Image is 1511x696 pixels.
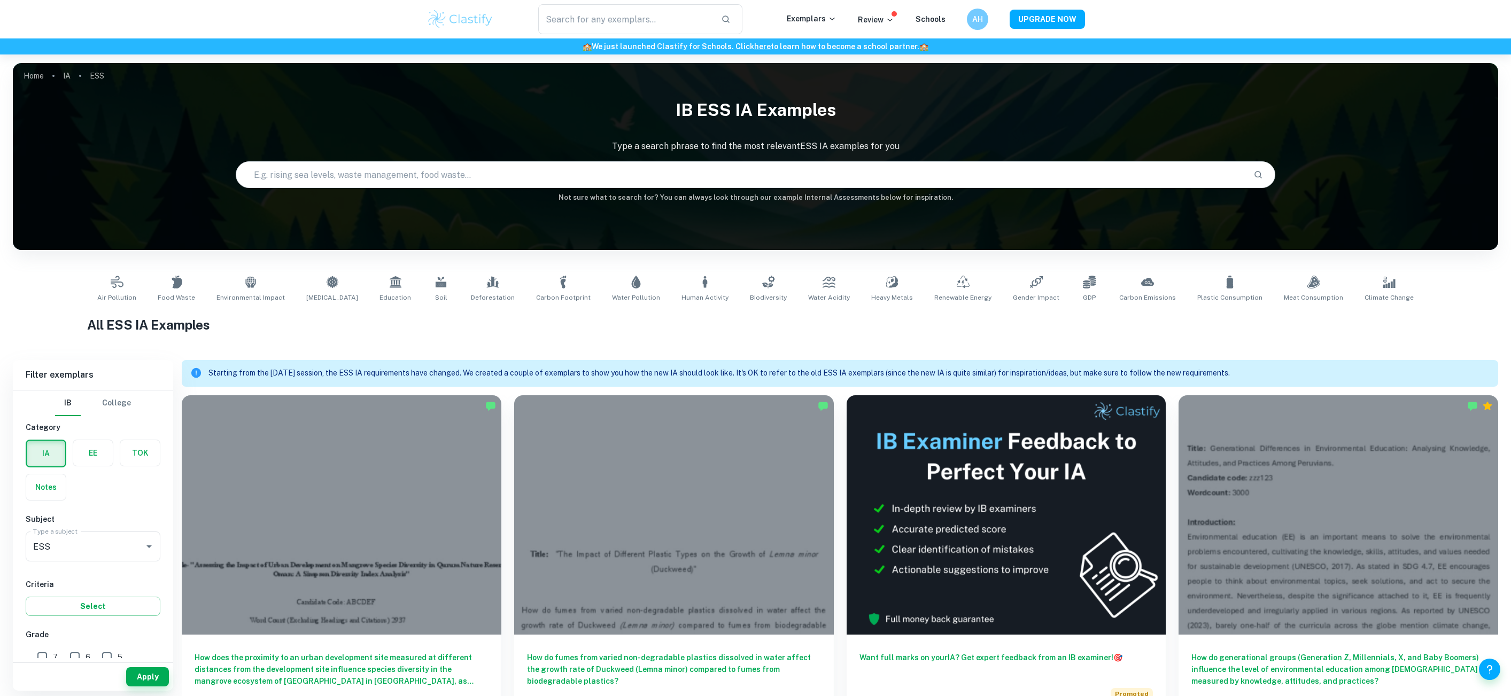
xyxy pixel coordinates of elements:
input: E.g. rising sea levels, waste management, food waste... [236,160,1245,190]
span: Carbon Footprint [536,293,591,302]
span: Human Activity [681,293,729,302]
a: here [754,42,771,51]
span: Education [379,293,411,302]
img: Thumbnail [847,395,1166,635]
span: 5 [118,651,122,663]
h6: AH [971,13,983,25]
button: Select [26,597,160,616]
label: Type a subject [33,527,78,536]
p: Starting from the [DATE] session, the ESS IA requirements have changed. We created a couple of ex... [208,367,1230,379]
button: TOK [120,440,160,466]
div: Filter type choice [55,390,131,416]
button: IA [27,441,65,466]
button: Open [142,539,157,554]
span: Renewable Energy [934,293,991,302]
button: EE [73,440,113,466]
button: IB [55,390,81,416]
h6: How do generational groups (Generation Z, Millennials, X, and Baby Boomers) influence the level o... [1191,652,1485,687]
span: Water Pollution [612,293,660,302]
button: Apply [126,667,169,686]
span: Biodiversity [750,293,787,302]
h6: Filter exemplars [13,360,173,390]
span: [MEDICAL_DATA] [306,293,358,302]
p: Exemplars [787,13,836,25]
a: IA [63,68,71,83]
p: ESS [90,70,104,82]
button: Search [1249,166,1267,184]
h6: We just launched Clastify for Schools. Click to learn how to become a school partner. [2,41,1509,52]
span: Heavy Metals [871,293,913,302]
h1: All ESS IA Examples [87,315,1424,334]
h6: How does the proximity to an urban development site measured at different distances from the deve... [195,652,489,687]
h6: Grade [26,629,160,640]
img: Marked [1467,401,1478,411]
span: Plastic Consumption [1197,293,1262,302]
span: Air Pollution [97,293,136,302]
h6: Subject [26,513,160,525]
a: Schools [916,15,946,24]
h6: Criteria [26,578,160,590]
button: UPGRADE NOW [1010,10,1085,29]
button: College [102,390,131,416]
span: Meat Consumption [1284,293,1343,302]
button: Help and Feedback [1479,659,1500,680]
span: 🎯 [1113,653,1122,662]
span: 6 [86,651,90,663]
span: Gender Impact [1013,293,1059,302]
span: Soil [435,293,447,302]
span: Carbon Emissions [1119,293,1176,302]
a: Home [24,68,44,83]
span: Water Acidity [808,293,850,302]
h6: Not sure what to search for? You can always look through our example Internal Assessments below f... [13,192,1498,203]
h1: IB ESS IA examples [13,93,1498,127]
span: 7 [53,651,58,663]
span: 🏫 [919,42,928,51]
p: Review [858,14,894,26]
img: Marked [485,401,496,411]
p: Type a search phrase to find the most relevant ESS IA examples for you [13,140,1498,153]
span: Environmental Impact [216,293,285,302]
h6: How do fumes from varied non-degradable plastics dissolved in water affect the growth rate of Duc... [527,652,821,687]
img: Marked [818,401,828,411]
span: GDP [1083,293,1096,302]
span: Deforestation [471,293,515,302]
span: Food Waste [158,293,195,302]
input: Search for any exemplars... [538,4,713,34]
div: Premium [1482,401,1493,411]
h6: Category [26,421,160,433]
span: 🏫 [583,42,592,51]
button: AH [967,9,988,30]
button: Notes [26,474,66,500]
span: Climate Change [1365,293,1414,302]
img: Clastify logo [427,9,494,30]
h6: Want full marks on your IA ? Get expert feedback from an IB examiner! [859,652,1153,675]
